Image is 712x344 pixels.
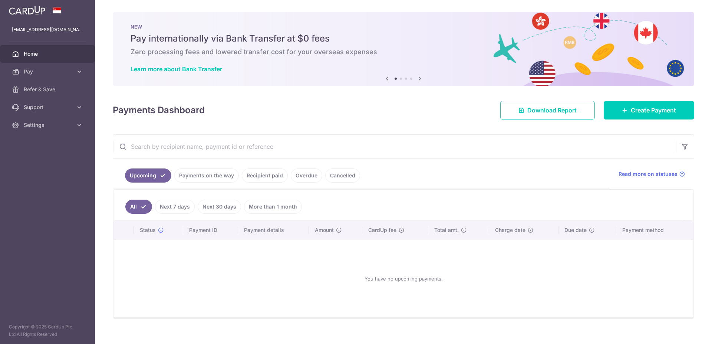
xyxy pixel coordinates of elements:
span: Refer & Save [24,86,73,93]
span: Home [24,50,73,58]
a: Cancelled [325,168,360,183]
a: Upcoming [125,168,171,183]
h6: Zero processing fees and lowered transfer cost for your overseas expenses [131,47,676,56]
span: Pay [24,68,73,75]
img: Bank transfer banner [113,12,694,86]
a: More than 1 month [244,200,302,214]
th: Payment method [616,220,693,240]
span: Total amt. [434,226,459,234]
a: Payments on the way [174,168,239,183]
a: Overdue [291,168,322,183]
span: Download Report [527,106,577,115]
h4: Payments Dashboard [113,104,205,117]
span: Amount [315,226,334,234]
span: Read more on statuses [619,170,678,178]
span: Due date [564,226,587,234]
th: Payment details [238,220,309,240]
a: Download Report [500,101,595,119]
a: Read more on statuses [619,170,685,178]
a: Create Payment [604,101,694,119]
p: [EMAIL_ADDRESS][DOMAIN_NAME] [12,26,83,33]
span: Create Payment [631,106,676,115]
a: All [125,200,152,214]
p: NEW [131,24,676,30]
span: Settings [24,121,73,129]
a: Next 7 days [155,200,195,214]
span: Support [24,104,73,111]
span: Status [140,226,156,234]
th: Payment ID [183,220,238,240]
a: Learn more about Bank Transfer [131,65,222,73]
img: CardUp [9,6,45,15]
span: Charge date [495,226,525,234]
input: Search by recipient name, payment id or reference [113,135,676,158]
a: Next 30 days [198,200,241,214]
h5: Pay internationally via Bank Transfer at $0 fees [131,33,676,45]
a: Recipient paid [242,168,288,183]
div: You have no upcoming payments. [122,246,685,311]
span: CardUp fee [368,226,396,234]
